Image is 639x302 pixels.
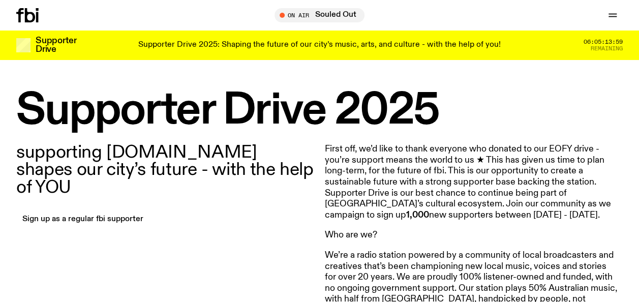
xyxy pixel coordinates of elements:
[325,230,618,241] p: Who are we?
[16,213,149,227] a: Sign up as a regular fbi supporter
[584,39,623,45] span: 06:05:13:59
[16,90,623,132] h1: Supporter Drive 2025
[16,144,315,196] p: supporting [DOMAIN_NAME] shapes our city’s future - with the help of YOU
[275,8,364,22] button: On AirSouled Out
[325,144,618,221] p: First off, we’d like to thank everyone who donated to our EOFY drive - you’re support means the w...
[138,41,501,50] p: Supporter Drive 2025: Shaping the future of our city’s music, arts, and culture - with the help o...
[36,37,76,54] h3: Supporter Drive
[406,210,429,220] strong: 1,000
[591,46,623,51] span: Remaining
